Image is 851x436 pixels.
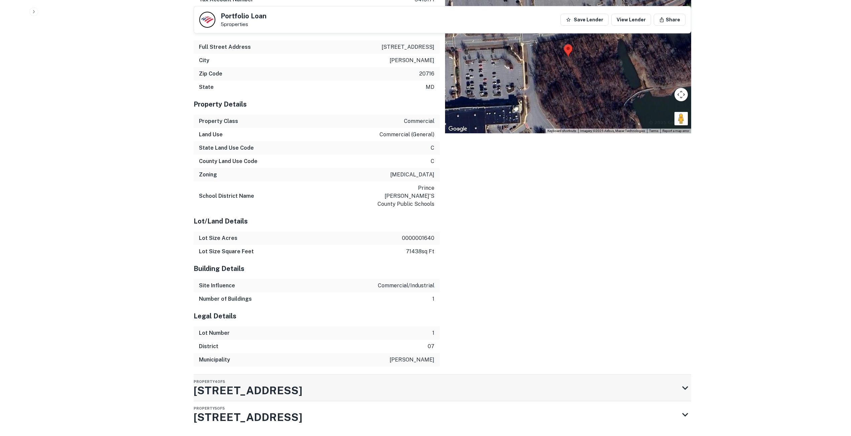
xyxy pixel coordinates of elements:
[447,125,469,133] img: Google
[199,70,222,78] h6: Zip Code
[611,14,651,26] a: View Lender
[374,184,434,208] p: prince [PERSON_NAME]'s county public schools
[390,56,434,64] p: [PERSON_NAME]
[818,383,851,415] iframe: Chat Widget
[378,282,434,290] p: commercial/industrial
[406,248,434,256] p: 71438 sq ft
[654,14,685,26] button: Share
[194,99,440,109] h5: Property Details
[194,311,440,321] h5: Legal Details
[199,192,254,200] h6: School District Name
[194,401,691,428] div: Property5of5[STREET_ADDRESS]
[194,380,225,384] span: Property 4 of 5
[194,375,691,401] div: Property4of5[STREET_ADDRESS]
[199,171,217,179] h6: Zoning
[402,234,434,242] p: 0000001640
[199,56,209,64] h6: City
[194,409,302,425] h3: [STREET_ADDRESS]
[580,129,645,133] span: Imagery ©2025 Airbus, Maxar Technologies
[199,131,223,139] h6: Land Use
[199,342,218,350] h6: District
[404,117,434,125] p: commercial
[380,131,434,139] p: commercial (general)
[431,157,434,165] p: c
[221,21,267,27] p: 5 properties
[382,43,434,51] p: [STREET_ADDRESS]
[662,129,689,133] a: Report a map error
[547,129,576,133] button: Keyboard shortcuts
[194,406,225,410] span: Property 5 of 5
[194,383,302,399] h3: [STREET_ADDRESS]
[199,83,214,91] h6: State
[674,112,688,125] button: Drag Pegman onto the map to open Street View
[194,264,440,274] h5: Building Details
[390,356,434,364] p: [PERSON_NAME]
[199,282,235,290] h6: Site Influence
[199,43,251,51] h6: Full Street Address
[431,144,434,152] p: c
[199,356,230,364] h6: Municipality
[432,295,434,303] p: 1
[390,171,434,179] p: [MEDICAL_DATA]
[221,13,267,19] h5: Portfolio Loan
[560,14,609,26] button: Save Lender
[199,295,252,303] h6: Number of Buildings
[649,129,658,133] a: Terms (opens in new tab)
[426,83,434,91] p: md
[447,125,469,133] a: Open this area in Google Maps (opens a new window)
[199,117,238,125] h6: Property Class
[432,329,434,337] p: 1
[199,248,254,256] h6: Lot Size Square Feet
[674,88,688,101] button: Map camera controls
[199,234,237,242] h6: Lot Size Acres
[419,70,434,78] p: 20716
[199,144,254,152] h6: State Land Use Code
[199,329,230,337] h6: Lot Number
[428,342,434,350] p: 07
[199,157,257,165] h6: County Land Use Code
[194,216,440,226] h5: Lot/Land Details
